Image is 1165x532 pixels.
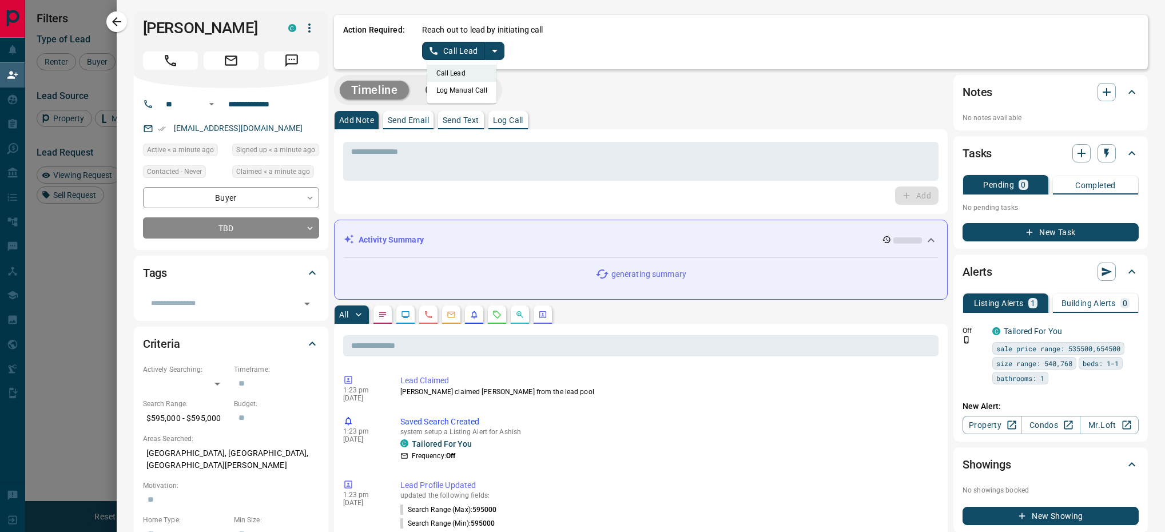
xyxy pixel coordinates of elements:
p: No notes available [963,113,1139,123]
p: Lead Claimed [400,375,934,387]
p: Search Range (Max) : [400,505,497,515]
p: Off [963,325,985,336]
p: [DATE] [343,435,383,443]
p: 0 [1123,299,1127,307]
p: $595,000 - $595,000 [143,409,228,428]
p: 1:23 pm [343,491,383,499]
h2: Alerts [963,263,992,281]
p: Lead Profile Updated [400,479,934,491]
div: split button [422,42,505,60]
span: 595000 [472,506,497,514]
svg: Push Notification Only [963,336,971,344]
p: [PERSON_NAME] claimed [PERSON_NAME] from the lead pool [400,387,934,397]
svg: Listing Alerts [470,310,479,319]
p: No pending tasks [963,199,1139,216]
li: Log Manual Call [427,82,497,99]
p: 1 [1031,299,1035,307]
div: condos.ca [400,439,408,447]
p: New Alert: [963,400,1139,412]
svg: Email Verified [158,125,166,133]
div: Criteria [143,330,319,358]
svg: Emails [447,310,456,319]
p: Completed [1075,181,1116,189]
div: TBD [143,217,319,239]
p: Reach out to lead by initiating call [422,24,543,36]
p: Action Required: [343,24,405,60]
button: New Task [963,223,1139,241]
div: Tue Sep 16 2025 [232,144,319,160]
span: size range: 540,768 [996,358,1072,369]
p: 1:23 pm [343,386,383,394]
a: Tailored For You [412,439,472,448]
p: generating summary [611,268,686,280]
p: Send Email [388,116,429,124]
p: 0 [1021,181,1025,189]
span: Email [204,51,259,70]
p: Frequency: [412,451,455,461]
p: [DATE] [343,394,383,402]
div: Alerts [963,258,1139,285]
li: Call Lead [427,65,497,82]
span: sale price range: 535500,654500 [996,343,1120,354]
p: Home Type: [143,515,228,525]
span: beds: 1-1 [1083,358,1119,369]
p: Pending [983,181,1014,189]
a: Condos [1021,416,1080,434]
div: Tue Sep 16 2025 [232,165,319,181]
p: Building Alerts [1061,299,1116,307]
svg: Lead Browsing Activity [401,310,410,319]
p: Search Range: [143,399,228,409]
button: Call Lead [422,42,486,60]
div: Tasks [963,140,1139,167]
a: Property [963,416,1021,434]
svg: Agent Actions [538,310,547,319]
p: Listing Alerts [974,299,1024,307]
h2: Showings [963,455,1011,474]
p: Budget: [234,399,319,409]
p: [DATE] [343,499,383,507]
p: Min Size: [234,515,319,525]
h2: Tags [143,264,167,282]
span: bathrooms: 1 [996,372,1044,384]
p: Log Call [493,116,523,124]
div: Activity Summary [344,229,938,251]
span: Call [143,51,198,70]
div: Notes [963,78,1139,106]
button: Campaigns [413,81,496,100]
p: Saved Search Created [400,416,934,428]
span: Signed up < a minute ago [236,144,315,156]
button: New Showing [963,507,1139,525]
button: Timeline [340,81,409,100]
span: 595000 [471,519,495,527]
h2: Notes [963,83,992,101]
strong: Off [446,452,455,460]
svg: Opportunities [515,310,524,319]
p: Activity Summary [359,234,424,246]
a: Tailored For You [1004,327,1062,336]
p: Actively Searching: [143,364,228,375]
div: Showings [963,451,1139,478]
svg: Requests [492,310,502,319]
button: Open [299,296,315,312]
p: updated the following fields: [400,491,934,499]
div: Buyer [143,187,319,208]
span: Active < a minute ago [147,144,214,156]
p: Add Note [339,116,374,124]
span: Claimed < a minute ago [236,166,310,177]
div: Tags [143,259,319,287]
button: Open [205,97,218,111]
p: No showings booked [963,485,1139,495]
p: Send Text [443,116,479,124]
span: Contacted - Never [147,166,202,177]
p: 1:23 pm [343,427,383,435]
p: system setup a Listing Alert for Ashish [400,428,934,436]
a: Mr.Loft [1080,416,1139,434]
h2: Tasks [963,144,992,162]
p: Timeframe: [234,364,319,375]
svg: Notes [378,310,387,319]
p: Motivation: [143,481,319,491]
div: condos.ca [992,327,1000,335]
p: Areas Searched: [143,434,319,444]
h2: Criteria [143,335,180,353]
p: Search Range (Min) : [400,518,495,529]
